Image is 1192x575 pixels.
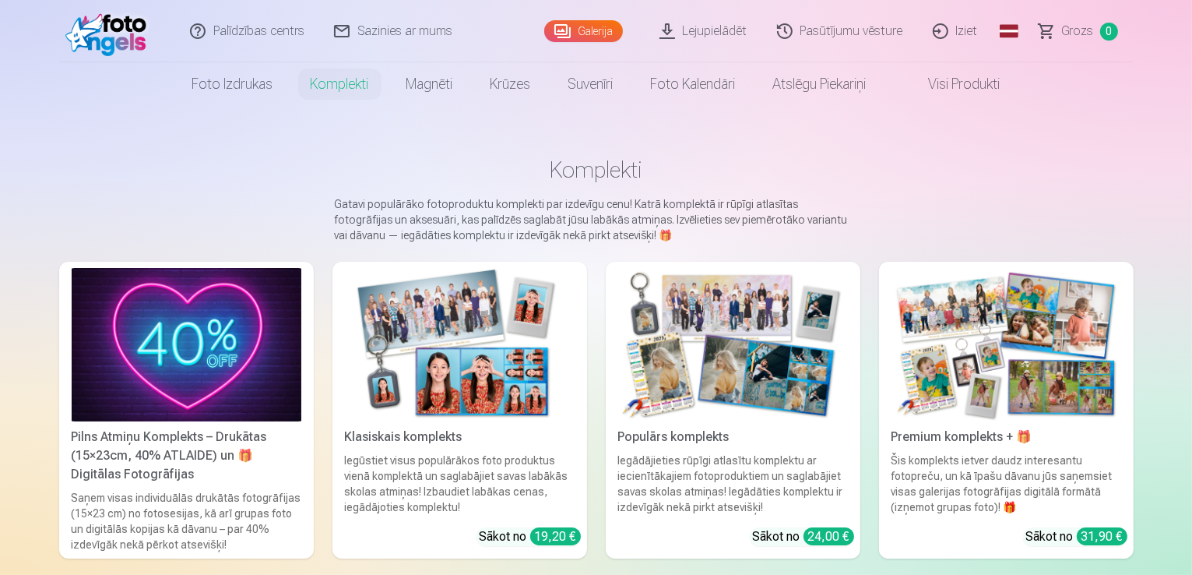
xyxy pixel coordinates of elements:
[754,62,885,106] a: Atslēgu piekariņi
[339,453,581,515] div: Iegūstiet visus populārākos foto produktus vienā komplektā un saglabājiet savas labākās skolas at...
[530,527,581,545] div: 19,20 €
[879,262,1134,559] a: Premium komplekts + 🎁 Premium komplekts + 🎁Šis komplekts ietver daudz interesantu fotopreču, un k...
[885,62,1019,106] a: Visi produkti
[885,428,1127,446] div: Premium komplekts + 🎁
[72,268,301,422] img: Pilns Atmiņu Komplekts – Drukātas (15×23cm, 40% ATLAIDE) un 🎁 Digitālas Fotogrāfijas
[544,20,623,42] a: Galerija
[612,428,854,446] div: Populārs komplekts
[480,527,581,546] div: Sākot no
[174,62,292,106] a: Foto izdrukas
[550,62,632,106] a: Suvenīri
[885,453,1127,515] div: Šis komplekts ietver daudz interesantu fotopreču, un kā īpašu dāvanu jūs saņemsiet visas galerija...
[803,527,854,545] div: 24,00 €
[292,62,388,106] a: Komplekti
[332,262,587,559] a: Klasiskais komplektsKlasiskais komplektsIegūstiet visus populārākos foto produktus vienā komplekt...
[65,6,155,56] img: /fa1
[335,196,858,243] p: Gatavi populārāko fotoproduktu komplekti par izdevīgu cenu! Katrā komplektā ir rūpīgi atlasītas f...
[1026,527,1127,546] div: Sākot no
[891,268,1121,422] img: Premium komplekts + 🎁
[339,428,581,446] div: Klasiskais komplekts
[59,262,314,559] a: Pilns Atmiņu Komplekts – Drukātas (15×23cm, 40% ATLAIDE) un 🎁 Digitālas Fotogrāfijas Pilns Atmiņu...
[1100,23,1118,41] span: 0
[72,156,1121,184] h1: Komplekti
[65,428,308,484] div: Pilns Atmiņu Komplekts – Drukātas (15×23cm, 40% ATLAIDE) un 🎁 Digitālas Fotogrāfijas
[388,62,472,106] a: Magnēti
[618,268,848,422] img: Populārs komplekts
[612,453,854,515] div: Iegādājieties rūpīgi atlasītu komplektu ar iecienītākajiem fotoproduktiem un saglabājiet savas sk...
[753,527,854,546] div: Sākot no
[472,62,550,106] a: Krūzes
[345,268,575,422] img: Klasiskais komplekts
[65,490,308,552] div: Saņem visas individuālās drukātās fotogrāfijas (15×23 cm) no fotosesijas, kā arī grupas foto un d...
[1077,527,1127,545] div: 31,90 €
[632,62,754,106] a: Foto kalendāri
[606,262,860,559] a: Populārs komplektsPopulārs komplektsIegādājieties rūpīgi atlasītu komplektu ar iecienītākajiem fo...
[1062,22,1094,41] span: Grozs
